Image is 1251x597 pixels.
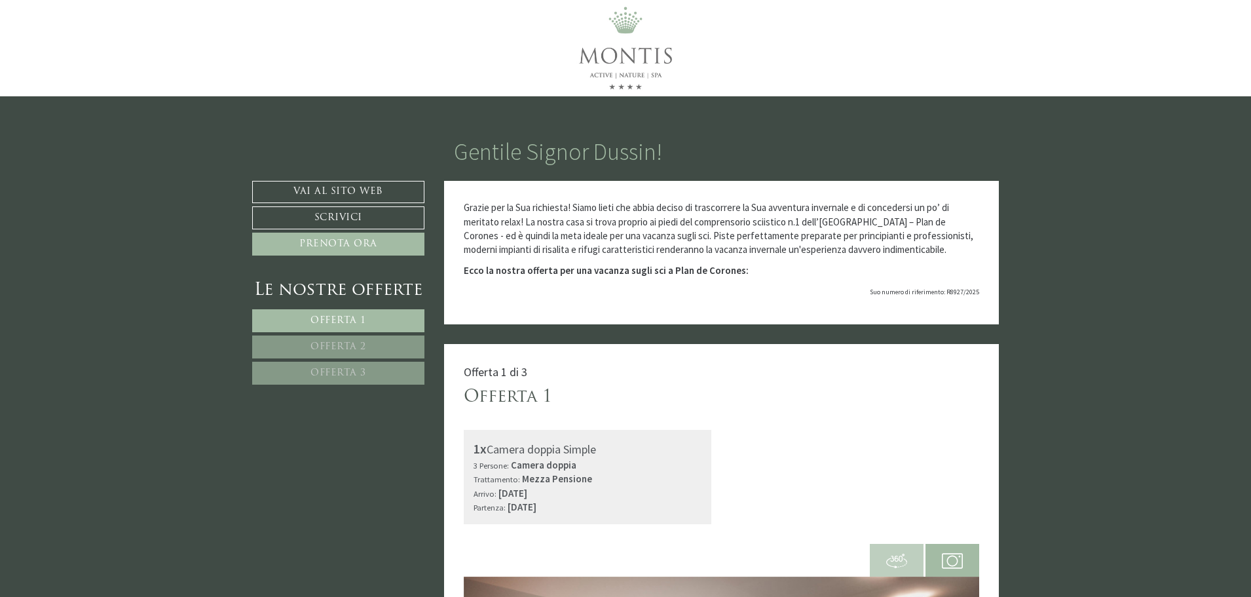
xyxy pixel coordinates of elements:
b: Camera doppia [511,459,576,471]
b: [DATE] [508,501,536,513]
small: Partenza: [474,502,506,512]
span: Offerta 2 [310,342,366,352]
div: Le nostre offerte [252,279,424,303]
b: [DATE] [498,487,527,499]
b: 1x [474,440,487,457]
img: 360-grad.svg [886,550,907,571]
small: Trattamento: [474,474,520,484]
strong: Ecco la nostra offerta per una vacanza sugli sci a Plan de Corones: [464,264,749,277]
span: Offerta 1 [310,316,366,326]
span: Offerta 3 [310,368,366,378]
img: camera.svg [942,550,963,571]
small: Arrivo: [474,488,496,499]
a: Vai al sito web [252,181,424,203]
a: Prenota ora [252,233,424,256]
div: Camera doppia Simple [474,440,702,459]
p: Grazie per la Sua richiesta! Siamo lieti che abbia deciso di trascorrere la Sua avventura inverna... [464,201,980,257]
b: Mezza Pensione [522,472,592,485]
a: Scrivici [252,206,424,229]
span: Suo numero di riferimento: R8927/2025 [870,288,979,296]
small: 3 Persone: [474,460,509,471]
h1: Gentile Signor Dussin! [454,139,662,165]
span: Offerta 1 di 3 [464,364,527,379]
div: Offerta 1 [464,385,552,410]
